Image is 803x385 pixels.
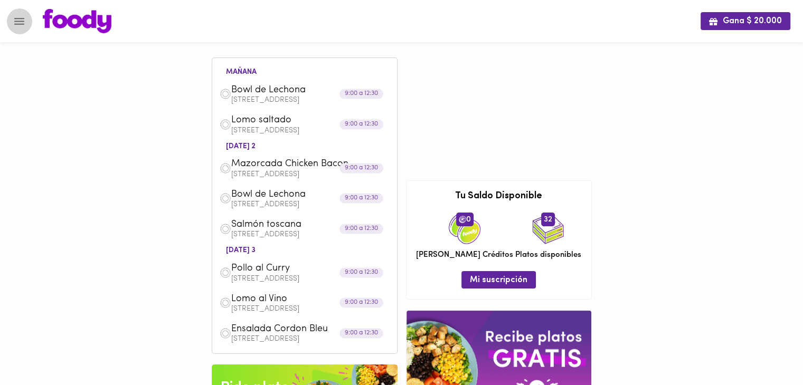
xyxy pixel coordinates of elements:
li: mañana [218,66,265,76]
img: credits-package.png [449,213,480,244]
img: dish.png [220,297,231,309]
span: Ensalada Cordon Bleu [231,323,353,335]
img: dish.png [220,223,231,235]
span: Lomo saltado [231,114,353,127]
img: dish.png [220,328,231,339]
div: 9:00 a 12:30 [339,298,383,308]
span: Mi suscripción [470,275,527,285]
span: [PERSON_NAME] Créditos [416,249,513,261]
p: [STREET_ADDRESS] [231,335,390,343]
img: foody-creditos.png [459,216,466,223]
span: Salmón toscana [231,219,353,231]
span: 0 [456,213,474,226]
p: [STREET_ADDRESS] [231,97,390,104]
div: 9:00 a 12:30 [339,194,383,204]
p: [STREET_ADDRESS] [231,201,390,208]
img: icon_dishes.png [532,213,564,244]
img: logo.png [43,9,111,33]
img: dish.png [220,162,231,174]
div: 9:00 a 12:30 [339,89,383,99]
div: 9:00 a 12:30 [339,163,383,173]
p: [STREET_ADDRESS] [231,275,390,283]
p: [STREET_ADDRESS] [231,231,390,238]
button: Menu [6,8,32,34]
div: 9:00 a 12:30 [339,328,383,338]
p: [STREET_ADDRESS] [231,171,390,178]
li: [DATE] 2 [218,140,264,150]
img: dish.png [220,119,231,130]
button: Mi suscripción [461,271,536,288]
span: Lomo al Vino [231,293,353,305]
span: Gana $ 20.000 [709,16,782,26]
div: 9:00 a 12:30 [339,267,383,277]
button: Gana $ 20.000 [701,12,790,30]
p: [STREET_ADDRESS] [231,305,390,313]
p: [STREET_ADDRESS] [231,127,390,134]
div: 9:00 a 12:30 [339,224,383,234]
img: dish.png [220,88,231,100]
h3: Tu Saldo Disponible [414,191,583,202]
div: 9:00 a 12:30 [339,119,383,129]
img: dish.png [220,267,231,278]
span: Bowl de Lechona [231,84,353,97]
span: Pollo al Curry [231,263,353,275]
iframe: Messagebird Livechat Widget [742,324,792,374]
span: Mazorcada Chicken Bacon [231,158,353,170]
span: Platos disponibles [515,249,581,261]
span: Bowl de Lechona [231,189,353,201]
img: dish.png [220,192,231,204]
li: [DATE] 3 [218,244,264,254]
span: 32 [541,213,555,226]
